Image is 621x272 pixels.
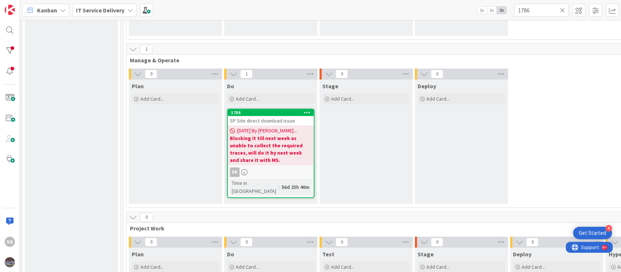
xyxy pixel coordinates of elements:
span: 1x [477,7,487,14]
span: Plan [132,250,144,258]
img: Visit kanbanzone.com [5,5,15,15]
div: 4 [605,225,612,232]
span: 0 [145,238,157,246]
span: Add Card... [426,264,450,270]
span: Add Card... [426,96,450,102]
span: 0 [526,238,538,246]
span: Kanban [37,6,57,15]
span: 0 [145,70,157,78]
div: sg [5,237,15,247]
span: Plan [132,82,144,90]
span: [DATE] By [PERSON_NAME]... [237,127,297,135]
span: Add Card... [522,264,545,270]
b: Blocking it till next week as unable to collect the required traces, will do it by next week and ... [230,135,311,164]
div: 9+ [37,3,40,9]
div: SK [228,167,314,177]
span: Deploy [418,82,436,90]
span: 3x [497,7,506,14]
span: : [279,183,280,191]
span: Stage [322,82,338,90]
span: 0 [335,70,348,78]
span: 0 [140,213,152,222]
span: Add Card... [331,96,354,102]
span: Add Card... [140,96,164,102]
span: 0 [431,238,443,246]
span: Add Card... [236,264,259,270]
a: 1786SP Site direct download issue[DATE] By [PERSON_NAME]...Blocking it till next week as unable t... [227,109,314,198]
div: 1786SP Site direct download issue [228,109,314,125]
span: 0 [431,70,443,78]
span: 1 [240,70,252,78]
span: 2x [487,7,497,14]
span: Do [227,250,234,258]
div: 1786 [228,109,314,116]
div: 56d 23h 40m [280,183,311,191]
span: Test [322,250,334,258]
span: SP Site direct download issue [230,117,295,124]
span: 1 [140,45,152,54]
b: IT Service Delivery [76,7,124,14]
span: Support [15,1,33,10]
div: Open Get Started checklist, remaining modules: 4 [573,227,612,239]
div: Time in [GEOGRAPHIC_DATA] [230,179,279,195]
span: Add Card... [236,96,259,102]
span: Add Card... [140,264,164,270]
div: SK [230,167,239,177]
span: Stage [418,250,434,258]
span: Deploy [513,250,532,258]
span: 0 [335,238,348,246]
div: 1786 [231,110,314,115]
img: avatar [5,257,15,267]
span: Do [227,82,234,90]
div: Get Started [579,229,606,237]
input: Quick Filter... [514,4,569,17]
span: Add Card... [331,264,354,270]
span: 0 [240,238,252,246]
